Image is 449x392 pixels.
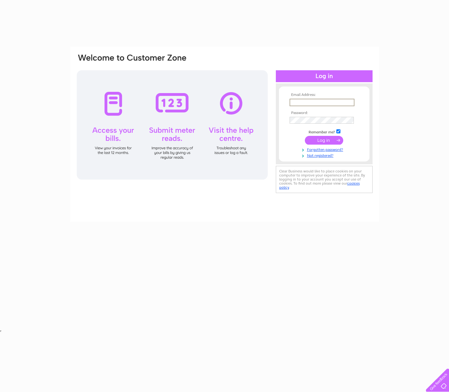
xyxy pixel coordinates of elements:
td: Remember me? [288,128,360,135]
div: Clear Business would like to place cookies on your computer to improve your experience of the sit... [276,166,373,193]
th: Password: [288,111,360,115]
input: Submit [305,136,343,145]
a: Not registered? [290,152,360,158]
a: cookies policy [279,181,360,190]
th: Email Address: [288,93,360,97]
a: Forgotten password? [290,146,360,152]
